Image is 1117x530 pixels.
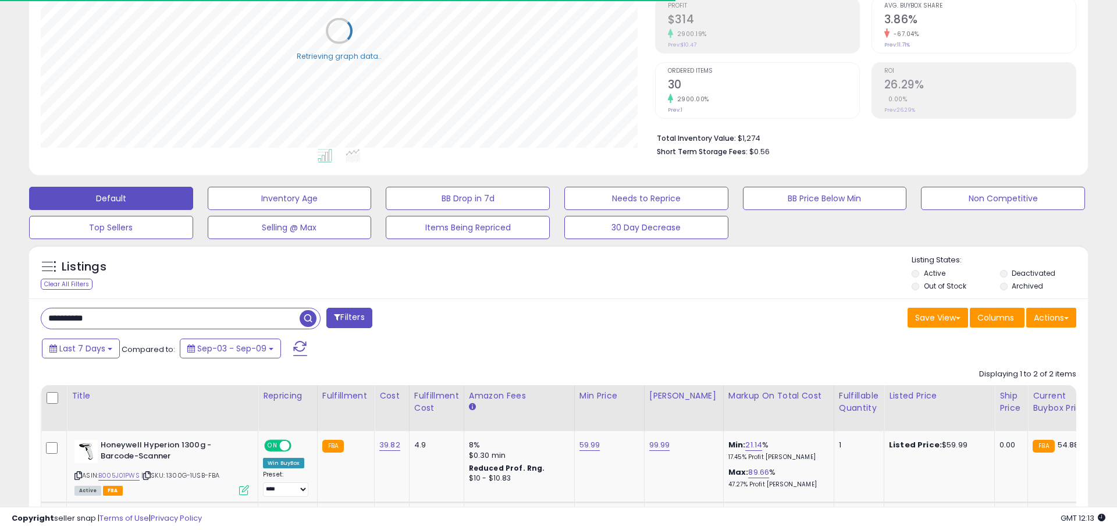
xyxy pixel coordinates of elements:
a: B005J01PWS [98,471,140,481]
div: [PERSON_NAME] [649,390,718,402]
div: Min Price [579,390,639,402]
button: Inventory Age [208,187,372,210]
p: 17.45% Profit [PERSON_NAME] [728,453,825,461]
b: Max: [728,467,749,478]
span: ROI [884,68,1076,74]
span: Columns [977,312,1014,323]
button: Non Competitive [921,187,1085,210]
div: Repricing [263,390,312,402]
div: Preset: [263,471,308,497]
th: The percentage added to the cost of goods (COGS) that forms the calculator for Min & Max prices. [723,385,834,431]
small: Prev: 26.29% [884,106,915,113]
div: Title [72,390,253,402]
img: 21B6o1hkFAL._SL40_.jpg [74,440,98,463]
small: Prev: $10.47 [668,41,696,48]
strong: Copyright [12,513,54,524]
button: Filters [326,308,372,328]
div: Listed Price [889,390,990,402]
label: Active [924,268,945,278]
span: ON [265,441,280,451]
a: Terms of Use [99,513,149,524]
div: Cost [379,390,404,402]
b: Honeywell Hyperion 1300g - Barcode-Scanner [101,440,242,464]
small: FBA [322,440,344,453]
div: $59.99 [889,440,986,450]
a: Privacy Policy [151,513,202,524]
div: Ship Price [999,390,1023,414]
li: $1,274 [657,130,1068,144]
span: Ordered Items [668,68,859,74]
div: $10 - $10.83 [469,474,565,483]
button: Top Sellers [29,216,193,239]
span: Compared to: [122,344,175,355]
div: Current Buybox Price [1033,390,1093,414]
p: Listing States: [912,255,1087,266]
div: Amazon Fees [469,390,570,402]
span: 2025-09-17 12:13 GMT [1061,513,1105,524]
a: 39.82 [379,439,400,451]
span: 54.88 [1058,439,1079,450]
button: Sep-03 - Sep-09 [180,339,281,358]
div: Fulfillment Cost [414,390,459,414]
small: 2900.00% [673,95,709,104]
button: Items Being Repriced [386,216,550,239]
div: Markup on Total Cost [728,390,829,402]
span: $0.56 [749,146,770,157]
span: All listings currently available for purchase on Amazon [74,486,101,496]
a: 21.14 [745,439,762,451]
div: Fulfillment [322,390,369,402]
b: Total Inventory Value: [657,133,736,143]
button: Columns [970,308,1024,328]
div: ASIN: [74,440,249,494]
h5: Listings [62,259,106,275]
div: Fulfillable Quantity [839,390,879,414]
span: Avg. Buybox Share [884,3,1076,9]
button: Actions [1026,308,1076,328]
a: 59.99 [579,439,600,451]
a: 89.66 [748,467,769,478]
label: Out of Stock [924,281,966,291]
div: $0.30 min [469,450,565,461]
button: Save View [908,308,968,328]
div: % [728,440,825,461]
h2: 30 [668,78,859,94]
button: 30 Day Decrease [564,216,728,239]
button: Selling @ Max [208,216,372,239]
div: Retrieving graph data.. [297,51,382,61]
label: Archived [1012,281,1043,291]
b: Reduced Prof. Rng. [469,463,545,473]
button: Needs to Reprice [564,187,728,210]
div: 0.00 [999,440,1019,450]
label: Deactivated [1012,268,1055,278]
h2: 3.86% [884,13,1076,29]
span: Last 7 Days [59,343,105,354]
button: Last 7 Days [42,339,120,358]
span: Profit [668,3,859,9]
button: BB Drop in 7d [386,187,550,210]
div: 8% [469,440,565,450]
small: 0.00% [884,95,908,104]
div: 4.9 [414,440,455,450]
button: BB Price Below Min [743,187,907,210]
span: OFF [290,441,308,451]
div: Displaying 1 to 2 of 2 items [979,369,1076,380]
small: Prev: 1 [668,106,682,113]
small: Prev: 11.71% [884,41,910,48]
small: Amazon Fees. [469,402,476,412]
small: 2900.19% [673,30,707,38]
button: Default [29,187,193,210]
small: -67.04% [890,30,919,38]
div: % [728,467,825,489]
div: 1 [839,440,875,450]
div: Win BuyBox [263,458,304,468]
span: | SKU: 1300G-1USB-FBA [141,471,220,480]
h2: 26.29% [884,78,1076,94]
span: Sep-03 - Sep-09 [197,343,266,354]
div: Clear All Filters [41,279,93,290]
p: 47.27% Profit [PERSON_NAME] [728,481,825,489]
b: Min: [728,439,746,450]
div: seller snap | | [12,513,202,524]
span: FBA [103,486,123,496]
b: Listed Price: [889,439,942,450]
small: FBA [1033,440,1054,453]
